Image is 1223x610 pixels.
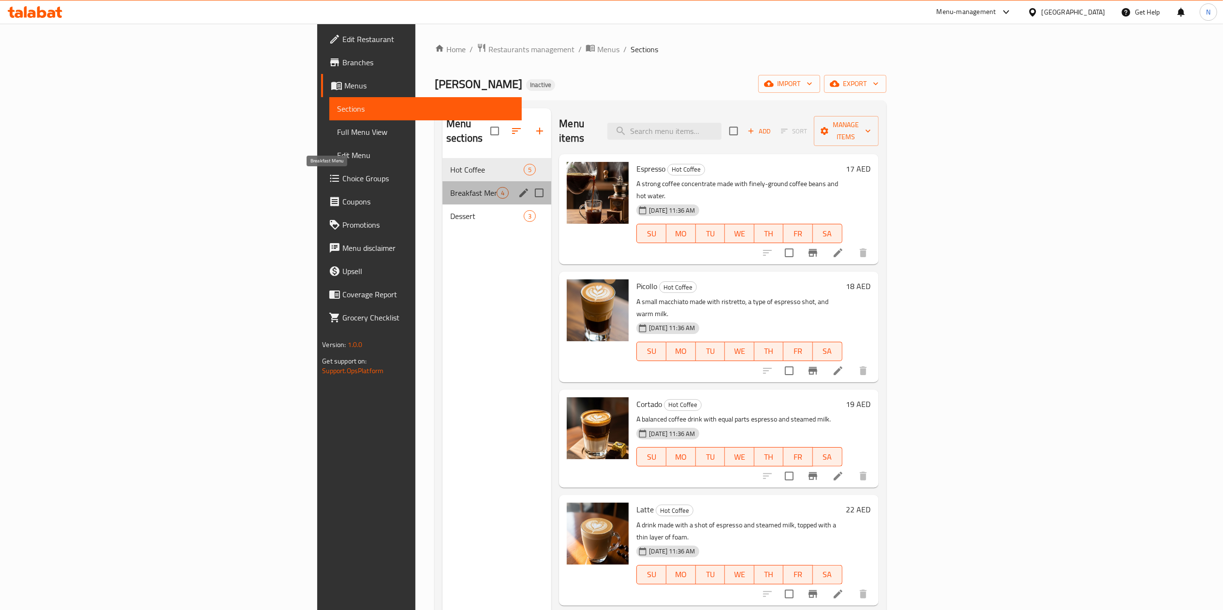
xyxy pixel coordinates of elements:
[852,359,875,382] button: delete
[321,167,521,190] a: Choice Groups
[822,119,871,143] span: Manage items
[779,243,799,263] span: Select to update
[524,165,535,174] span: 5
[641,227,662,241] span: SU
[801,241,825,264] button: Branch-specific-item
[567,279,629,341] img: Picollo
[758,450,780,464] span: TH
[450,187,497,199] span: Breakfast Menu
[641,450,662,464] span: SU
[526,79,555,91] div: Inactive
[729,450,751,464] span: WE
[636,178,842,202] p: A strong coffee concentrate made with finely-ground coffee beans and hot water.
[754,342,784,361] button: TH
[342,196,514,207] span: Coupons
[342,219,514,231] span: Promotions
[578,44,582,55] li: /
[758,227,780,241] span: TH
[832,588,844,600] a: Edit menu item
[666,565,696,584] button: MO
[656,505,693,516] span: Hot Coffee
[524,210,536,222] div: items
[342,173,514,184] span: Choice Groups
[779,361,799,381] span: Select to update
[813,224,842,243] button: SA
[631,44,658,55] span: Sections
[442,158,551,181] div: Hot Coffee5
[636,296,842,320] p: A small macchiato made with ristretto, a type of espresso shot, and warm milk.
[725,447,754,466] button: WE
[766,78,812,90] span: import
[321,236,521,260] a: Menu disclaimer
[758,344,780,358] span: TH
[817,227,839,241] span: SA
[787,567,809,581] span: FR
[779,466,799,486] span: Select to update
[666,224,696,243] button: MO
[329,144,521,167] a: Edit Menu
[758,567,780,581] span: TH
[321,51,521,74] a: Branches
[664,399,701,410] span: Hot Coffee
[526,81,555,89] span: Inactive
[435,43,886,56] nav: breadcrumb
[442,181,551,204] div: Breakfast Menu4edit
[337,126,514,138] span: Full Menu View
[670,450,692,464] span: MO
[813,342,842,361] button: SA
[668,164,705,175] span: Hot Coffee
[700,227,722,241] span: TU
[321,260,521,283] a: Upsell
[664,399,702,411] div: Hot Coffee
[846,279,871,293] h6: 18 AED
[636,413,842,425] p: A balanced coffee drink with equal parts espresso and steamed milk.
[659,281,697,293] div: Hot Coffee
[636,224,666,243] button: SU
[700,450,722,464] span: TU
[723,121,744,141] span: Select section
[744,124,775,139] button: Add
[645,429,699,438] span: [DATE] 11:36 AM
[729,567,751,581] span: WE
[567,162,629,224] img: Espresso
[670,344,692,358] span: MO
[342,265,514,277] span: Upsell
[696,565,725,584] button: TU
[497,187,509,199] div: items
[636,279,657,293] span: Picollo
[670,567,692,581] span: MO
[729,227,751,241] span: WE
[645,323,699,333] span: [DATE] 11:36 AM
[348,338,363,351] span: 1.0.0
[1206,7,1210,17] span: N
[666,447,696,466] button: MO
[779,584,799,604] span: Select to update
[329,120,521,144] a: Full Menu View
[636,519,842,543] p: A drink made with a shot of espresso and steamed milk, topped with a thin layer of foam.
[1042,7,1105,17] div: [GEOGRAPHIC_DATA]
[342,33,514,45] span: Edit Restaurant
[321,283,521,306] a: Coverage Report
[696,224,725,243] button: TU
[321,306,521,329] a: Grocery Checklist
[342,312,514,323] span: Grocery Checklist
[660,282,696,293] span: Hot Coffee
[787,227,809,241] span: FR
[746,126,772,137] span: Add
[783,224,813,243] button: FR
[636,342,666,361] button: SU
[824,75,886,93] button: export
[450,164,524,175] span: Hot Coffee
[607,123,722,140] input: search
[636,397,662,411] span: Cortado
[322,355,367,367] span: Get support on:
[636,565,666,584] button: SU
[783,565,813,584] button: FR
[813,565,842,584] button: SA
[516,186,531,200] button: edit
[832,78,879,90] span: export
[321,213,521,236] a: Promotions
[696,342,725,361] button: TU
